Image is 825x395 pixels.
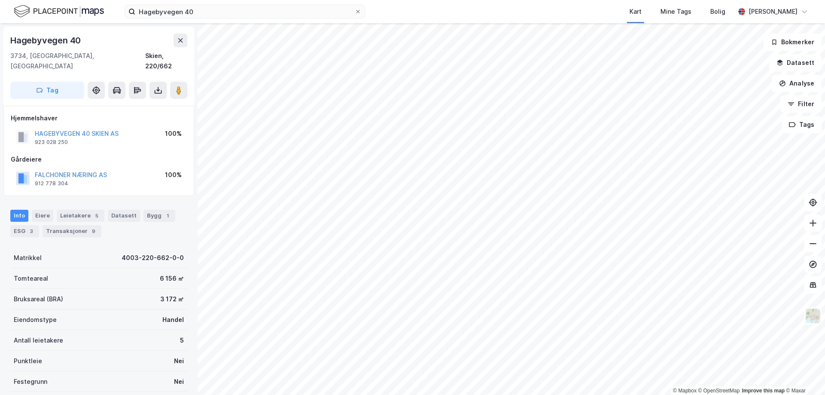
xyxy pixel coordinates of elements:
div: 923 028 250 [35,139,68,146]
div: Matrikkel [14,253,42,263]
div: Bygg [144,210,175,222]
div: 3 [27,227,36,236]
div: 3 172 ㎡ [160,294,184,304]
div: 5 [92,211,101,220]
div: 3734, [GEOGRAPHIC_DATA], [GEOGRAPHIC_DATA] [10,51,145,71]
div: 5 [180,335,184,346]
div: Eiendomstype [14,315,57,325]
div: ESG [10,225,39,237]
iframe: Chat Widget [782,354,825,395]
div: 100% [165,170,182,180]
button: Bokmerker [764,34,822,51]
div: Handel [162,315,184,325]
div: Festegrunn [14,377,47,387]
div: Antall leietakere [14,335,63,346]
div: Kart [629,6,642,17]
div: Mine Tags [660,6,691,17]
div: 6 156 ㎡ [160,273,184,284]
button: Tag [10,82,84,99]
div: Nei [174,356,184,366]
div: Punktleie [14,356,42,366]
div: Info [10,210,28,222]
div: Gårdeiere [11,154,187,165]
div: Transaksjoner [43,225,101,237]
button: Filter [780,95,822,113]
div: 100% [165,129,182,139]
div: Bolig [710,6,725,17]
input: Søk på adresse, matrikkel, gårdeiere, leietakere eller personer [135,5,354,18]
div: Eiere [32,210,53,222]
div: Bruksareal (BRA) [14,294,63,304]
button: Tags [782,116,822,133]
div: Leietakere [57,210,104,222]
a: Improve this map [742,388,785,394]
img: Z [805,308,821,324]
div: [PERSON_NAME] [749,6,797,17]
a: OpenStreetMap [698,388,740,394]
button: Analyse [772,75,822,92]
div: Hjemmelshaver [11,113,187,123]
div: Hagebyvegen 40 [10,34,82,47]
div: Nei [174,377,184,387]
button: Datasett [769,54,822,71]
div: 912 778 304 [35,180,68,187]
div: 1 [163,211,172,220]
div: 4003-220-662-0-0 [122,253,184,263]
div: Datasett [108,210,140,222]
a: Mapbox [673,388,697,394]
div: Tomteareal [14,273,48,284]
div: Skien, 220/662 [145,51,187,71]
div: 9 [89,227,98,236]
img: logo.f888ab2527a4732fd821a326f86c7f29.svg [14,4,104,19]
